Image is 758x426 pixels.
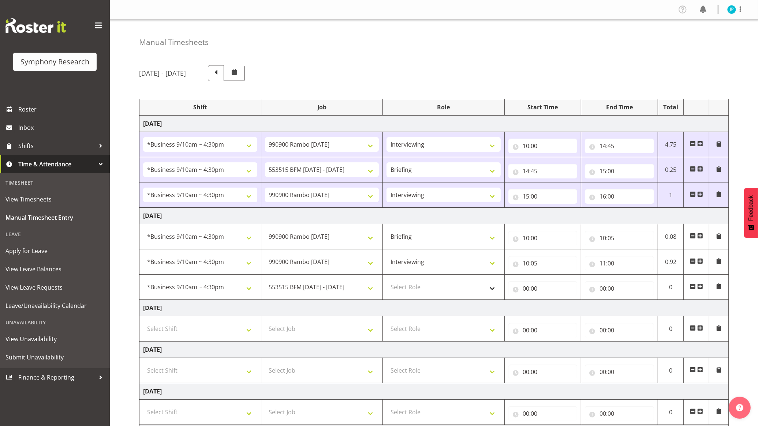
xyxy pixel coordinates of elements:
[20,56,89,67] div: Symphony Research
[658,224,684,249] td: 0.08
[585,231,654,245] input: Click to select...
[139,38,209,46] h4: Manual Timesheets
[508,164,578,178] input: Click to select...
[658,358,684,383] td: 0
[5,245,104,256] span: Apply for Leave
[736,404,743,411] img: help-xxl-2.png
[5,194,104,205] span: View Timesheets
[508,139,578,153] input: Click to select...
[2,190,108,208] a: View Timesheets
[2,227,108,242] div: Leave
[585,323,654,338] input: Click to select...
[387,103,501,112] div: Role
[18,372,95,383] span: Finance & Reporting
[139,208,729,224] td: [DATE]
[508,256,578,271] input: Click to select...
[2,260,108,278] a: View Leave Balances
[508,281,578,296] input: Click to select...
[139,342,729,358] td: [DATE]
[139,383,729,400] td: [DATE]
[508,231,578,245] input: Click to select...
[5,300,104,311] span: Leave/Unavailability Calendar
[585,256,654,271] input: Click to select...
[5,212,104,223] span: Manual Timesheet Entry
[585,103,654,112] div: End Time
[508,103,578,112] div: Start Time
[139,69,186,77] h5: [DATE] - [DATE]
[18,159,95,170] span: Time & Attendance
[658,275,684,300] td: 0
[585,281,654,296] input: Click to select...
[5,264,104,275] span: View Leave Balances
[18,122,106,133] span: Inbox
[2,348,108,366] a: Submit Unavailability
[5,18,66,33] img: Rosterit website logo
[18,140,95,151] span: Shifts
[2,278,108,297] a: View Leave Requests
[585,189,654,204] input: Click to select...
[2,208,108,227] a: Manual Timesheet Entry
[748,195,754,221] span: Feedback
[727,5,736,14] img: jake-pringle11873.jpg
[585,365,654,379] input: Click to select...
[508,365,578,379] input: Click to select...
[5,333,104,344] span: View Unavailability
[585,139,654,153] input: Click to select...
[658,316,684,342] td: 0
[658,157,684,182] td: 0.25
[2,242,108,260] a: Apply for Leave
[143,103,257,112] div: Shift
[662,103,680,112] div: Total
[2,330,108,348] a: View Unavailability
[2,175,108,190] div: Timesheet
[2,315,108,330] div: Unavailability
[658,249,684,275] td: 0.92
[658,132,684,157] td: 4.75
[139,116,729,132] td: [DATE]
[744,188,758,238] button: Feedback - Show survey
[658,182,684,208] td: 1
[508,323,578,338] input: Click to select...
[5,352,104,363] span: Submit Unavailability
[265,103,379,112] div: Job
[5,282,104,293] span: View Leave Requests
[139,300,729,316] td: [DATE]
[508,189,578,204] input: Click to select...
[658,400,684,425] td: 0
[2,297,108,315] a: Leave/Unavailability Calendar
[585,164,654,178] input: Click to select...
[508,406,578,421] input: Click to select...
[585,406,654,421] input: Click to select...
[18,104,106,115] span: Roster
